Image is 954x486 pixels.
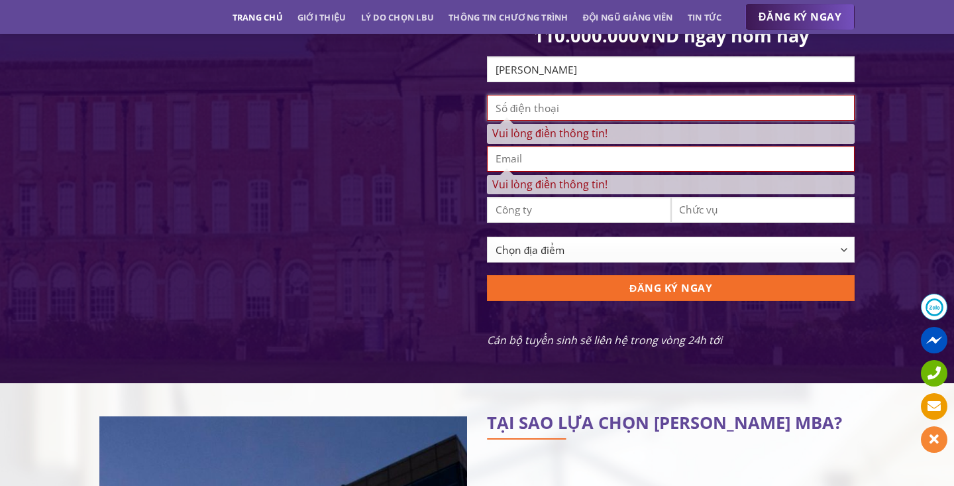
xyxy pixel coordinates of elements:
input: Số điện thoại [487,95,855,121]
input: Công ty [487,197,671,223]
em: Cán bộ tuyển sinh sẽ liên hệ trong vòng 24h tới [487,333,722,347]
a: Giới thiệu [297,5,346,29]
span: Vui lòng điền thông tin! [487,124,855,143]
a: Đội ngũ giảng viên [583,5,673,29]
iframe: Thạc sĩ Quản trị kinh doanh Quốc tế - Leeds Beckett MBA từ ĐH FPT & ĐH Leeds Beckett (UK) [99,72,467,292]
span: Vui lòng điền thông tin! [487,175,855,194]
a: Lý do chọn LBU [361,5,435,29]
img: line-lbu.jpg [487,438,566,440]
h1: Đăng ký nhận Học bổng lên đến 110.000.000VND ngay hôm nay [487,1,855,48]
input: ĐĂNG KÝ NGAY [487,275,855,301]
input: Chức vụ [671,197,855,223]
h2: TẠI SAO LỰA CHỌN [PERSON_NAME] MBA? [487,416,855,430]
input: Email [487,146,855,172]
a: ĐĂNG KÝ NGAY [745,4,855,30]
input: Họ và tên [487,56,855,82]
form: Contact form [487,1,855,349]
span: ĐĂNG KÝ NGAY [759,9,841,25]
a: Tin tức [688,5,722,29]
a: Thông tin chương trình [449,5,568,29]
a: Trang chủ [233,5,283,29]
